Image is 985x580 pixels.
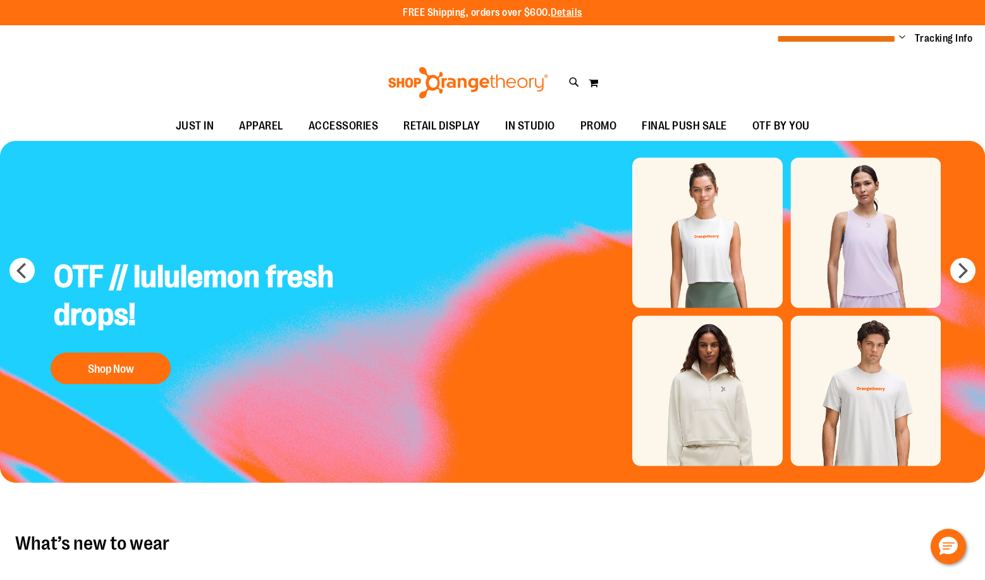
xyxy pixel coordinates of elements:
[226,112,296,141] a: APPAREL
[403,6,582,20] p: FREE Shipping, orders over $600.
[629,112,740,141] a: FINAL PUSH SALE
[296,112,391,141] a: ACCESSORIES
[950,258,976,283] button: next
[931,529,966,564] button: Hello, have a question? Let’s chat.
[163,112,227,141] a: JUST IN
[309,112,379,140] span: ACCESSORIES
[580,112,617,140] span: PROMO
[899,32,905,45] button: Account menu
[505,112,555,140] span: IN STUDIO
[15,533,970,553] h2: What’s new to wear
[642,112,727,140] span: FINAL PUSH SALE
[9,258,35,283] button: prev
[403,112,480,140] span: RETAIL DISPLAY
[492,112,568,141] a: IN STUDIO
[551,7,582,18] a: Details
[568,112,630,141] a: PROMO
[44,248,344,346] h2: OTF // lululemon fresh drops!
[44,248,344,390] a: OTF // lululemon fresh drops! Shop Now
[752,112,810,140] span: OTF BY YOU
[176,112,214,140] span: JUST IN
[51,353,171,384] button: Shop Now
[915,32,973,45] a: Tracking Info
[391,112,492,141] a: RETAIL DISPLAY
[239,112,283,140] span: APPAREL
[740,112,823,141] a: OTF BY YOU
[386,67,550,99] img: Shop Orangetheory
